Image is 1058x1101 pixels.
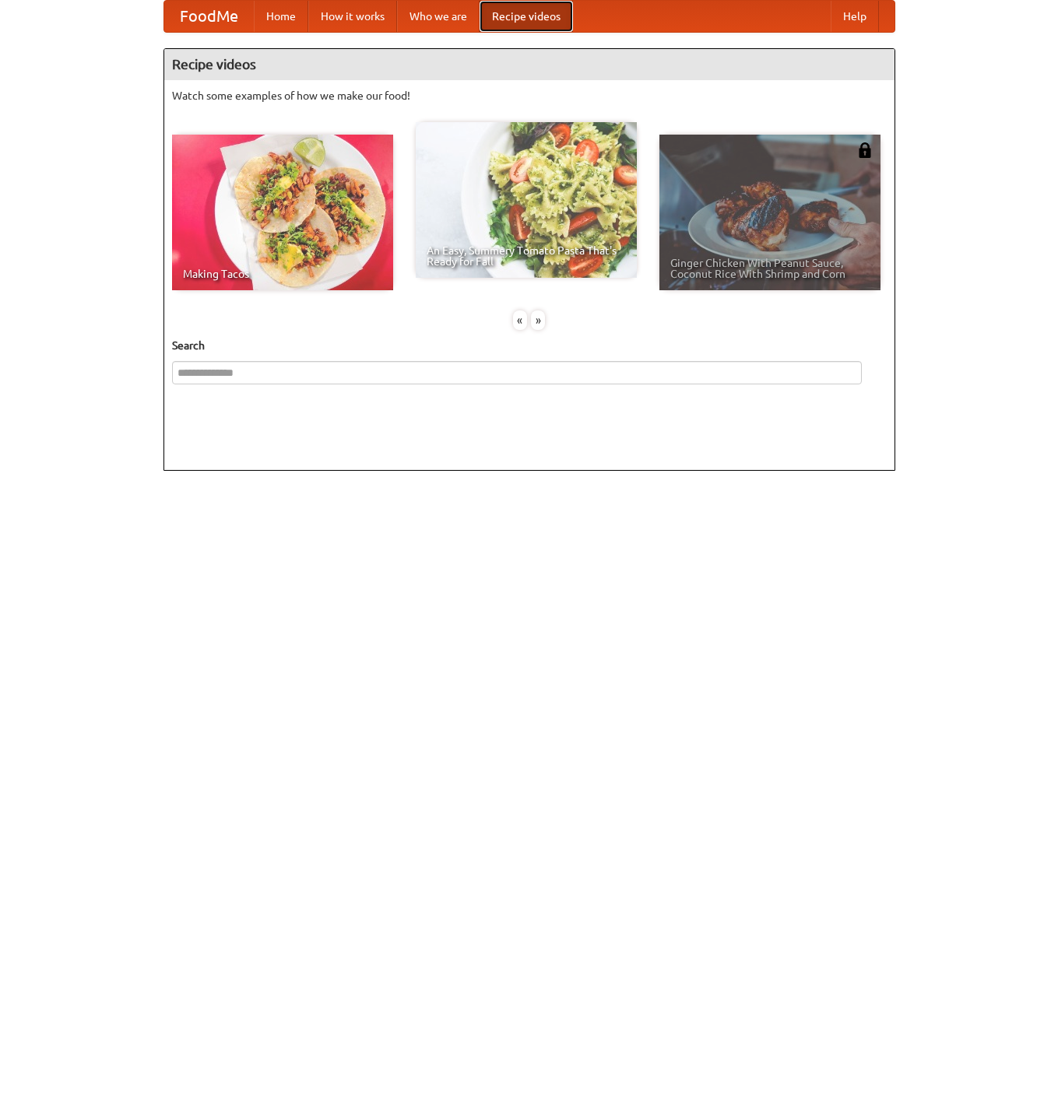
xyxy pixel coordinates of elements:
p: Watch some examples of how we make our food! [172,88,887,103]
h4: Recipe videos [164,49,895,80]
img: 483408.png [857,142,873,158]
a: An Easy, Summery Tomato Pasta That's Ready for Fall [416,122,637,278]
div: « [513,310,527,330]
a: FoodMe [164,1,254,32]
a: Making Tacos [172,135,393,290]
span: Making Tacos [183,268,382,279]
a: Recipe videos [480,1,573,32]
h5: Search [172,338,887,353]
a: Who we are [397,1,480,32]
a: Help [831,1,879,32]
div: » [531,310,545,330]
a: Home [254,1,308,32]
span: An Easy, Summery Tomato Pasta That's Ready for Fall [427,245,626,267]
a: How it works [308,1,397,32]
